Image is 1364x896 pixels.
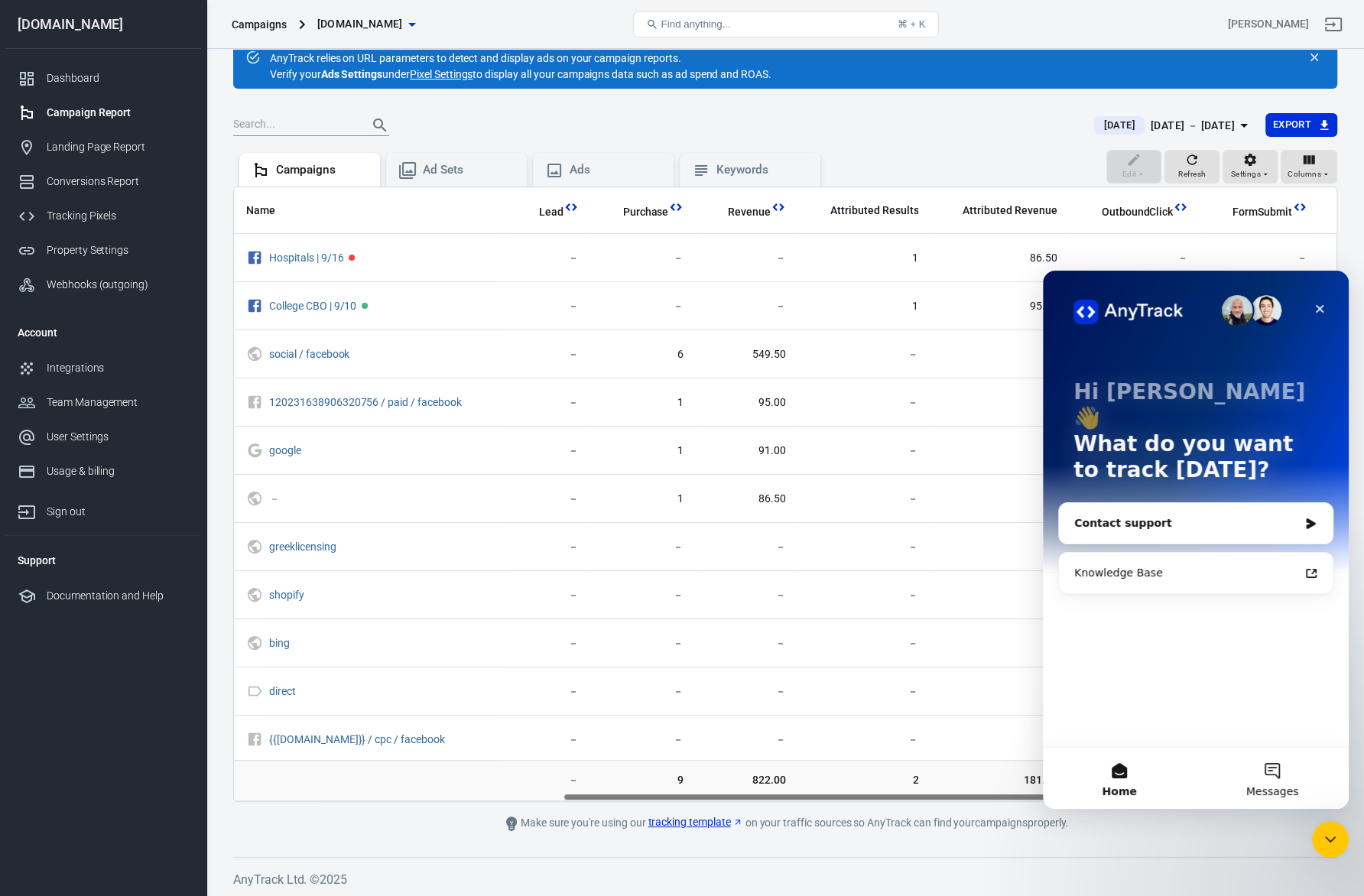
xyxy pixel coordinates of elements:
div: User Settings [47,429,189,445]
span: Purchase [623,205,669,220]
a: greeklicensing [269,541,336,553]
div: Landing Page Report [47,139,189,155]
button: Settings [1223,150,1278,183]
li: Account [5,314,201,351]
span: － [708,636,786,651]
span: － [943,588,1057,603]
span: Purchase [603,205,669,220]
span: greeklicensing [269,541,338,552]
a: Tracking Pixels [5,199,201,233]
span: bing [269,638,292,648]
span: － [708,684,786,700]
span: Name [246,203,295,219]
a: google [269,444,301,456]
span: 1 [810,251,918,266]
span: － [519,636,579,651]
span: Name [246,203,275,219]
span: Lead [539,205,563,220]
span: － [519,732,579,748]
span: － [810,636,918,651]
a: bing [269,637,290,649]
span: social / facebook [269,349,352,359]
span: － [603,299,684,314]
span: 91.00 [708,443,786,459]
div: Conversions Report [47,174,189,190]
span: 86.50 [708,492,786,507]
span: － [269,493,282,504]
span: － [519,492,579,507]
span: 1 [810,299,918,314]
span: － [1082,251,1188,266]
span: Lead [519,205,563,220]
span: 9 [603,773,684,788]
span: 181.50 [943,773,1057,788]
span: － [810,395,918,411]
span: － [810,492,918,507]
span: Hospitals | 9/16 [269,252,346,263]
a: － [269,492,280,505]
span: － [603,588,684,603]
span: － [708,540,786,555]
span: 95.00 [708,395,786,411]
span: － [810,732,918,748]
span: 86.50 [943,251,1057,266]
button: [DOMAIN_NAME] [311,10,421,38]
input: Search... [233,115,356,135]
div: Webhooks (outgoing) [47,277,189,293]
span: OutboundClick [1082,205,1173,220]
span: 6 [603,347,684,362]
svg: Unknown Facebook [246,393,263,411]
span: － [810,684,918,700]
a: direct [269,685,296,697]
li: Support [5,542,201,579]
a: Sign out [5,489,201,529]
a: Dashboard [5,61,201,96]
svg: Direct [246,682,263,700]
span: － [708,299,786,314]
span: － [810,443,918,459]
a: Integrations [5,351,201,385]
span: － [708,251,786,266]
span: Revenue [728,205,771,220]
span: － [943,347,1057,362]
a: Conversions Report [5,164,201,199]
span: － [519,347,579,362]
button: Columns [1281,150,1337,183]
a: Pixel Settings [410,67,473,83]
div: Campaign Report [47,105,189,121]
span: － [943,395,1057,411]
div: [DATE] － [DATE] [1151,116,1235,135]
span: － [708,588,786,603]
span: Columns [1288,167,1321,181]
a: College CBO | 9/10 [269,300,356,312]
span: FormSubmit [1213,205,1292,220]
span: － [519,540,579,555]
div: Make sure you're using our on your traffic sources so AnyTrack can find your campaigns properly. [441,814,1129,833]
span: － [519,773,579,788]
svg: UTM & Web Traffic [246,537,263,556]
span: [DATE] [1097,118,1141,133]
svg: This column is calculated from AnyTrack real-time data [1173,200,1188,215]
button: Find anything...⌘ + K [633,11,939,37]
button: Export [1265,113,1337,137]
span: twothreadsbyedmonds.com [317,15,403,34]
span: Active [362,303,368,309]
span: 120231638906320756 / paid / facebook [269,397,464,407]
button: Search [362,107,398,144]
svg: UTM & Web Traffic [246,586,263,604]
span: Paused [349,255,355,261]
span: － [1213,251,1307,266]
span: 2 [810,773,918,788]
span: OutboundClick [1102,205,1173,220]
